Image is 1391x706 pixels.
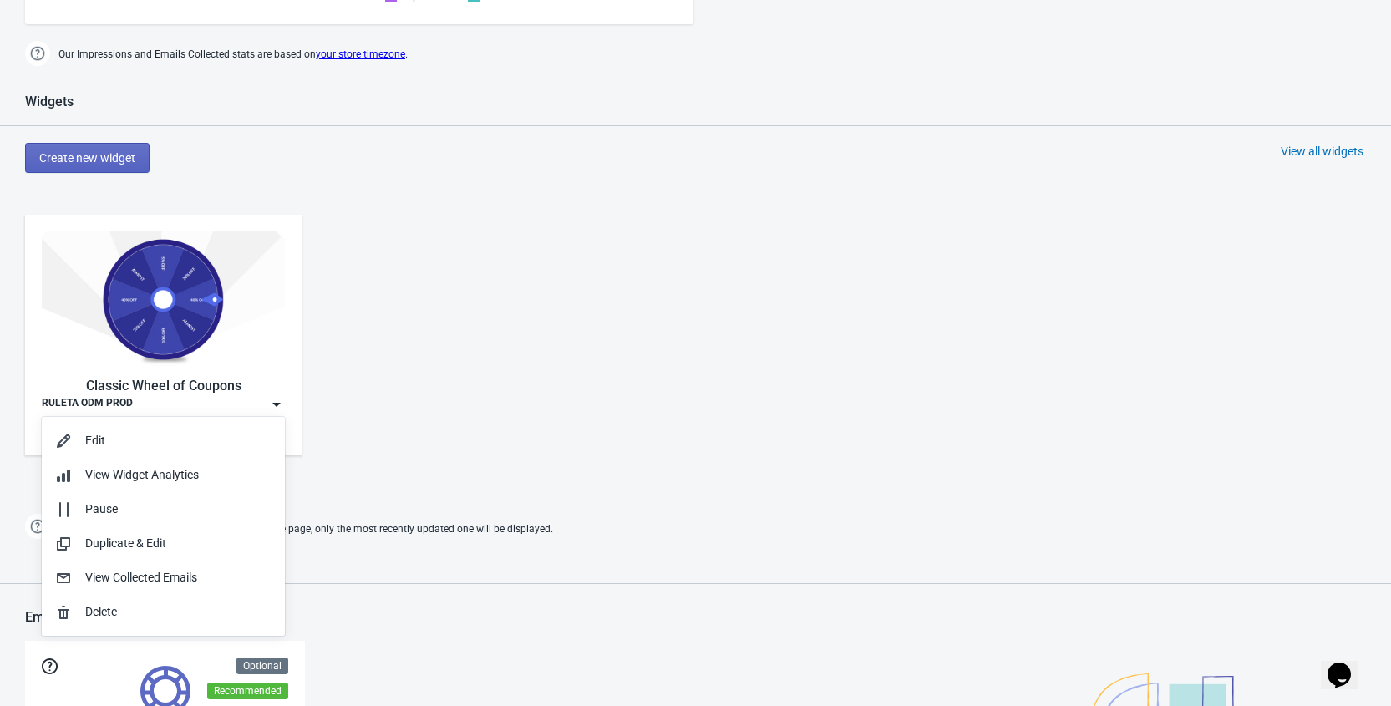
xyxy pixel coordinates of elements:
[85,500,272,518] div: Pause
[39,151,135,165] span: Create new widget
[85,569,272,587] div: View Collected Emails
[85,535,272,552] div: Duplicate & Edit
[42,561,285,595] button: View Collected Emails
[25,41,50,66] img: help.png
[85,468,199,481] span: View Widget Analytics
[42,424,285,458] button: Edit
[1321,639,1374,689] iframe: chat widget
[42,595,285,629] button: Delete
[42,492,285,526] button: Pause
[85,603,272,621] div: Delete
[42,458,285,492] button: View Widget Analytics
[42,526,285,561] button: Duplicate & Edit
[25,514,50,539] img: help.png
[85,432,272,450] div: Edit
[42,396,133,413] div: RULETA ODM PROD
[25,143,150,173] button: Create new widget
[58,516,553,543] span: If two Widgets are enabled and targeting the same page, only the most recently updated one will b...
[42,231,285,368] img: classic_game.jpg
[316,48,405,60] a: your store timezone
[236,658,288,674] div: Optional
[207,683,288,699] div: Recommended
[1281,143,1363,160] div: View all widgets
[268,396,285,413] img: dropdown.png
[58,41,408,69] span: Our Impressions and Emails Collected stats are based on .
[42,376,285,396] div: Classic Wheel of Coupons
